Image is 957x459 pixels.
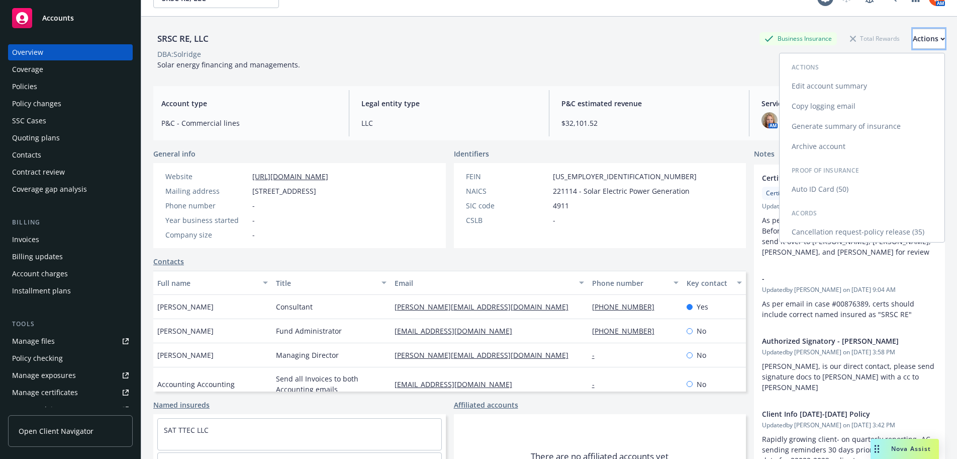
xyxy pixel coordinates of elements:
[12,181,87,197] div: Coverage gap analysis
[12,147,41,163] div: Contacts
[553,171,697,182] span: [US_EMPLOYER_IDENTIFICATION_NUMBER]
[361,98,537,109] span: Legal entity type
[252,172,328,181] a: [URL][DOMAIN_NAME]
[8,4,133,32] a: Accounts
[871,439,883,459] div: Drag to move
[276,350,339,360] span: Managing Director
[12,130,60,146] div: Quoting plans
[165,229,248,240] div: Company size
[12,61,43,78] div: Coverage
[8,232,133,248] a: Invoices
[762,273,911,284] span: -
[165,186,248,196] div: Mailing address
[553,200,569,211] span: 4911
[153,271,272,295] button: Full name
[8,164,133,180] a: Contract review
[12,232,39,248] div: Invoices
[276,301,313,312] span: Consultant
[8,113,133,129] a: SSC Cases
[553,215,555,225] span: -
[780,136,944,157] a: Archive account
[762,348,937,357] span: Updated by [PERSON_NAME] on [DATE] 3:58 PM
[395,350,577,360] a: [PERSON_NAME][EMAIL_ADDRESS][DOMAIN_NAME]
[754,148,775,161] span: Notes
[252,200,255,211] span: -
[252,229,255,240] span: -
[8,217,133,227] div: Billing
[792,166,859,175] span: Proof of Insurance
[762,215,937,257] p: As per Case #01305321 Before sending the certs to the insured, please send it over to [PERSON_NAM...
[153,400,210,410] a: Named insureds
[792,63,819,71] span: Actions
[697,326,706,336] span: No
[272,271,391,295] button: Title
[762,421,937,430] span: Updated by [PERSON_NAME] on [DATE] 3:42 PM
[8,350,133,366] a: Policy checking
[761,112,778,128] img: photo
[780,222,944,242] a: Cancellation request-policy release (35)
[157,379,235,390] span: Accounting Accounting
[697,379,706,390] span: No
[157,350,214,360] span: [PERSON_NAME]
[276,326,342,336] span: Fund Administrator
[12,44,43,60] div: Overview
[153,148,196,159] span: General info
[592,302,662,312] a: [PHONE_NUMBER]
[561,98,737,109] span: P&C estimated revenue
[762,285,937,294] span: Updated by [PERSON_NAME] on [DATE] 9:04 AM
[466,171,549,182] div: FEIN
[164,425,209,435] a: SAT TTEC LLC
[780,179,944,199] a: Auto ID Card (50)
[157,301,214,312] span: [PERSON_NAME]
[592,278,668,288] div: Phone number
[871,439,939,459] button: Nova Assist
[466,215,549,225] div: CSLB
[466,186,549,196] div: NAICS
[454,148,489,159] span: Identifiers
[161,98,337,109] span: Account type
[891,444,931,453] span: Nova Assist
[8,130,133,146] a: Quoting plans
[761,98,937,109] span: Service team
[913,29,945,48] div: Actions
[161,118,337,128] span: P&C - Commercial lines
[42,14,74,22] span: Accounts
[252,186,316,196] span: [STREET_ADDRESS]
[8,147,133,163] a: Contacts
[153,256,184,267] a: Contacts
[762,361,936,392] span: [PERSON_NAME], is our direct contact, please send signature docs to [PERSON_NAME] with a cc to [P...
[12,113,46,129] div: SSC Cases
[12,402,63,418] div: Manage claims
[697,350,706,360] span: No
[12,385,78,401] div: Manage certificates
[780,96,944,116] a: Copy logging email
[8,367,133,384] span: Manage exposures
[8,402,133,418] a: Manage claims
[165,200,248,211] div: Phone number
[276,373,387,395] span: Send all Invoices to both Accounting emails
[588,271,683,295] button: Phone number
[8,249,133,265] a: Billing updates
[395,278,573,288] div: Email
[762,409,911,419] span: Client Info [DATE]-[DATE] Policy
[8,266,133,282] a: Account charges
[165,215,248,225] div: Year business started
[8,96,133,112] a: Policy changes
[12,249,63,265] div: Billing updates
[12,333,55,349] div: Manage files
[157,49,201,59] div: DBA: Solridge
[754,328,945,401] div: Authorized Signatory - [PERSON_NAME]Updatedby [PERSON_NAME] on [DATE] 3:58 PM[PERSON_NAME], is ou...
[395,326,520,336] a: [EMAIL_ADDRESS][DOMAIN_NAME]
[8,61,133,78] a: Coverage
[12,79,37,95] div: Policies
[466,200,549,211] div: SIC code
[913,29,945,49] button: Actions
[252,215,255,225] span: -
[759,32,837,45] div: Business Insurance
[754,265,945,328] div: -Updatedby [PERSON_NAME] on [DATE] 9:04 AMAs per email in case #00876389, certs should include co...
[395,302,577,312] a: [PERSON_NAME][EMAIL_ADDRESS][DOMAIN_NAME]
[687,278,731,288] div: Key contact
[19,426,93,436] span: Open Client Navigator
[683,271,746,295] button: Key contact
[561,118,737,128] span: $32,101.52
